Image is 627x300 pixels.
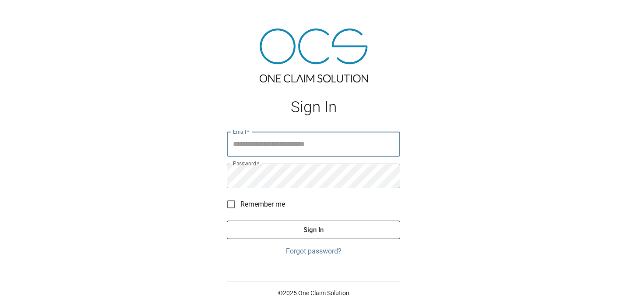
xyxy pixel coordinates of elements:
button: Sign In [227,221,400,239]
a: Forgot password? [227,246,400,257]
span: Remember me [240,199,285,210]
img: ocs-logo-white-transparent.png [11,5,46,23]
label: Password [233,160,259,167]
p: © 2025 One Claim Solution [227,289,400,297]
label: Email [233,128,250,136]
h1: Sign In [227,98,400,116]
img: ocs-logo-tra.png [260,29,368,82]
